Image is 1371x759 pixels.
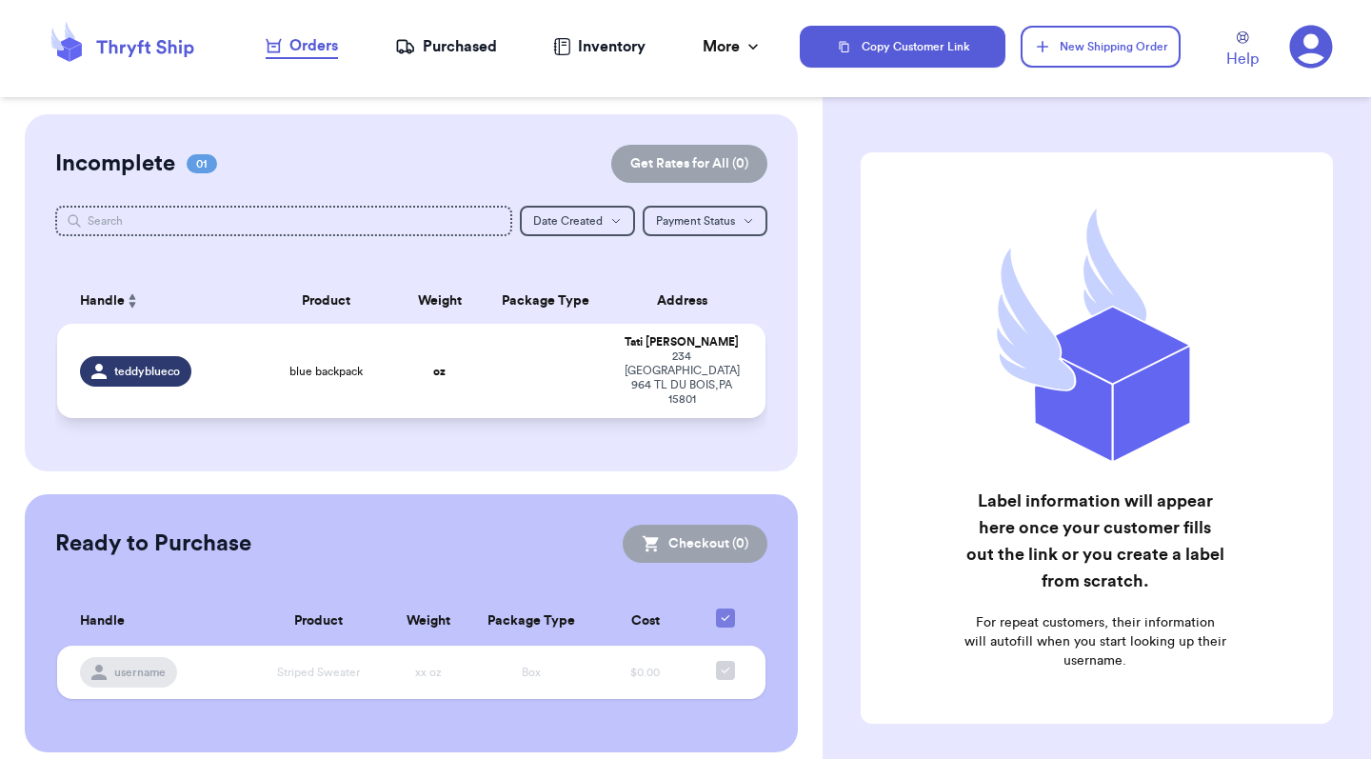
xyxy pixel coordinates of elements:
th: Weight [387,597,470,646]
span: Striped Sweater [277,667,360,678]
span: username [114,665,166,680]
span: xx oz [415,667,442,678]
span: Handle [80,291,125,311]
span: Help [1226,48,1259,70]
button: Sort ascending [125,290,140,312]
div: Tati [PERSON_NAME] [621,335,743,350]
span: Payment Status [656,215,735,227]
div: More [703,35,763,58]
span: teddyblueco [114,364,180,379]
span: Box [522,667,541,678]
strong: oz [433,366,446,377]
p: For repeat customers, their information will autofill when you start looking up their username. [964,613,1226,670]
th: Product [255,278,397,324]
button: Payment Status [643,206,767,236]
a: Orders [266,34,338,59]
h2: Incomplete [55,149,175,179]
input: Search [55,206,512,236]
button: Copy Customer Link [800,26,1005,68]
span: Handle [80,611,125,631]
th: Address [609,278,765,324]
th: Cost [593,597,696,646]
th: Package Type [482,278,609,324]
a: Help [1226,31,1259,70]
th: Product [249,597,387,646]
button: Get Rates for All (0) [611,145,767,183]
th: Weight [397,278,482,324]
div: Orders [266,34,338,57]
span: Date Created [533,215,603,227]
a: Inventory [553,35,646,58]
button: Checkout (0) [623,525,767,563]
button: New Shipping Order [1021,26,1181,68]
h2: Label information will appear here once your customer fills out the link or you create a label fr... [964,488,1226,594]
span: $0.00 [630,667,660,678]
span: 01 [187,154,217,173]
button: Date Created [520,206,635,236]
h2: Ready to Purchase [55,529,251,559]
div: 234 [GEOGRAPHIC_DATA] 964 TL DU BOIS , PA 15801 [621,350,743,407]
a: Purchased [395,35,497,58]
span: blue backpack [289,364,363,379]
th: Package Type [469,597,593,646]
